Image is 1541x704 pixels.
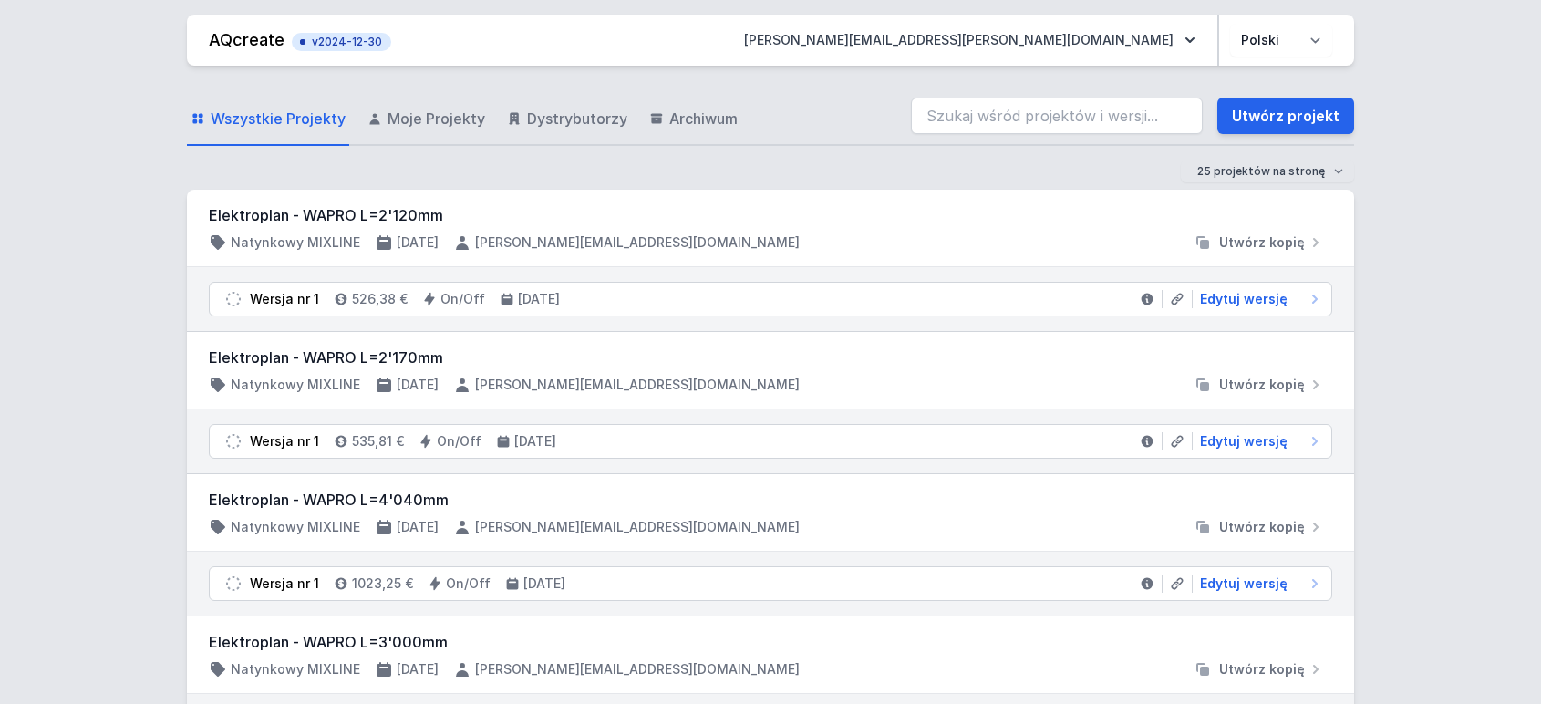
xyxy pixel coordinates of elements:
[224,290,243,308] img: draft.svg
[1193,290,1324,308] a: Edytuj wersję
[475,518,800,536] h4: [PERSON_NAME][EMAIL_ADDRESS][DOMAIN_NAME]
[1219,660,1305,678] span: Utwórz kopię
[1200,290,1288,308] span: Edytuj wersję
[231,376,360,394] h4: Natynkowy MIXLINE
[352,290,408,308] h4: 526,38 €
[224,432,243,450] img: draft.svg
[231,233,360,252] h4: Natynkowy MIXLINE
[646,93,741,146] a: Archiwum
[364,93,489,146] a: Moje Projekty
[209,30,284,49] a: AQcreate
[1200,575,1288,593] span: Edytuj wersję
[518,290,560,308] h4: [DATE]
[224,575,243,593] img: draft.svg
[397,660,439,678] h4: [DATE]
[514,432,556,450] h4: [DATE]
[1230,24,1332,57] select: Wybierz język
[209,347,1332,368] h3: Elektroplan - WAPRO L=2'170mm
[669,108,738,129] span: Archiwum
[911,98,1203,134] input: Szukaj wśród projektów i wersji...
[1200,432,1288,450] span: Edytuj wersję
[1186,518,1332,536] button: Utwórz kopię
[1186,376,1332,394] button: Utwórz kopię
[446,575,491,593] h4: On/Off
[397,233,439,252] h4: [DATE]
[437,432,481,450] h4: On/Off
[209,204,1332,226] h3: Elektroplan - WAPRO L=2'120mm
[301,35,382,49] span: v2024-12-30
[292,29,391,51] button: v2024-12-30
[250,575,319,593] div: Wersja nr 1
[397,376,439,394] h4: [DATE]
[1219,233,1305,252] span: Utwórz kopię
[1186,660,1332,678] button: Utwórz kopię
[475,376,800,394] h4: [PERSON_NAME][EMAIL_ADDRESS][DOMAIN_NAME]
[397,518,439,536] h4: [DATE]
[1219,518,1305,536] span: Utwórz kopię
[209,489,1332,511] h3: Elektroplan - WAPRO L=4'040mm
[729,24,1210,57] button: [PERSON_NAME][EMAIL_ADDRESS][PERSON_NAME][DOMAIN_NAME]
[1217,98,1354,134] a: Utwórz projekt
[352,432,404,450] h4: 535,81 €
[1219,376,1305,394] span: Utwórz kopię
[523,575,565,593] h4: [DATE]
[231,660,360,678] h4: Natynkowy MIXLINE
[1186,233,1332,252] button: Utwórz kopię
[1193,432,1324,450] a: Edytuj wersję
[250,432,319,450] div: Wersja nr 1
[352,575,413,593] h4: 1023,25 €
[1193,575,1324,593] a: Edytuj wersję
[231,518,360,536] h4: Natynkowy MIXLINE
[503,93,631,146] a: Dystrybutorzy
[211,108,346,129] span: Wszystkie Projekty
[250,290,319,308] div: Wersja nr 1
[187,93,349,146] a: Wszystkie Projekty
[475,660,800,678] h4: [PERSON_NAME][EMAIL_ADDRESS][DOMAIN_NAME]
[527,108,627,129] span: Dystrybutorzy
[209,631,1332,653] h3: Elektroplan - WAPRO L=3'000mm
[440,290,485,308] h4: On/Off
[475,233,800,252] h4: [PERSON_NAME][EMAIL_ADDRESS][DOMAIN_NAME]
[388,108,485,129] span: Moje Projekty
